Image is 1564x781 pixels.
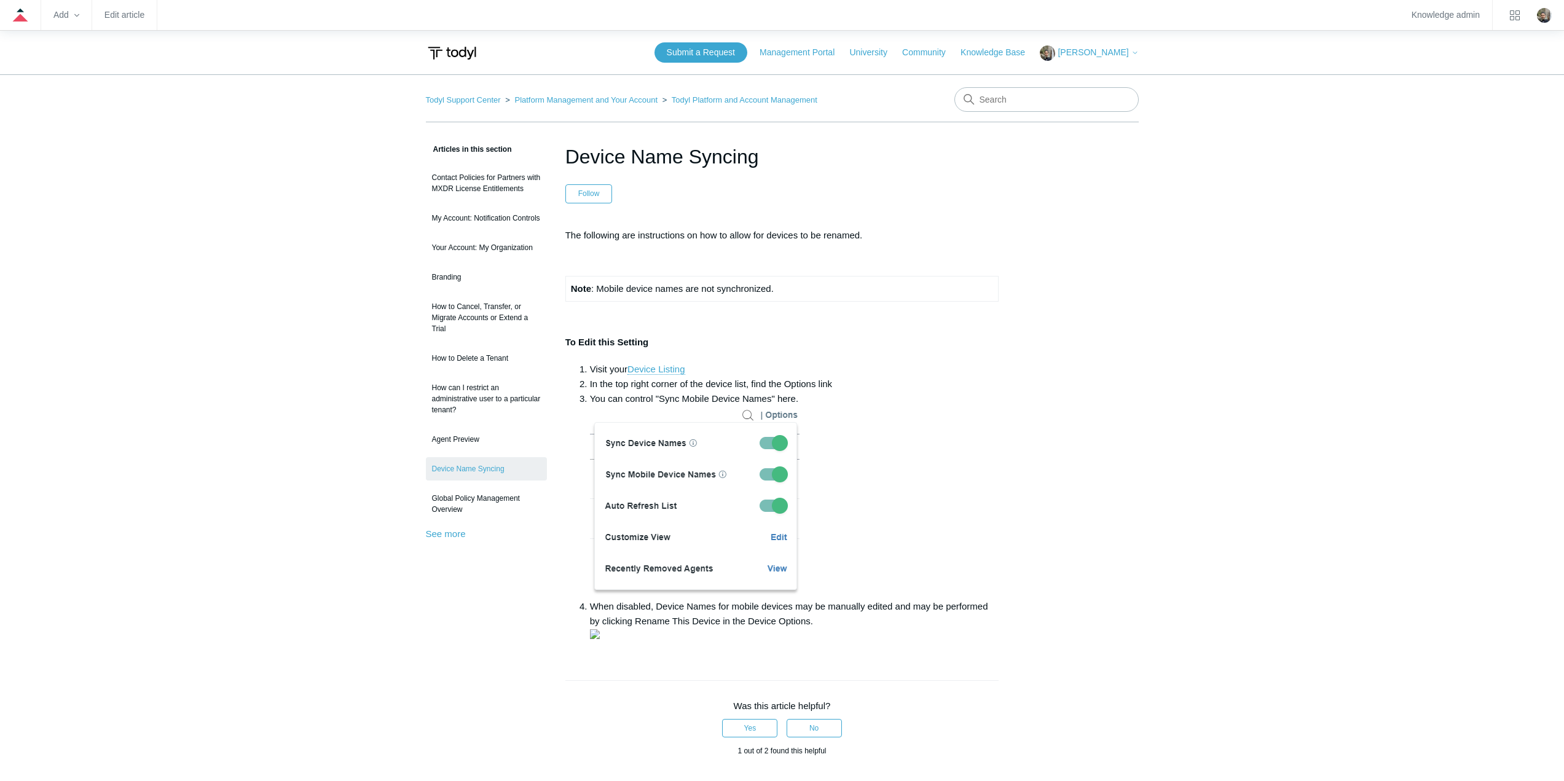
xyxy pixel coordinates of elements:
button: This article was helpful [722,719,777,737]
input: Search [954,87,1139,112]
span: [PERSON_NAME] [1058,47,1128,57]
a: How can I restrict an administrative user to a particular tenant? [426,376,547,422]
a: Global Policy Management Overview [426,487,547,521]
h1: Device Name Syncing [565,142,999,171]
li: When disabled, Device Names for mobile devices may be manually edited and may be performed by cli... [590,599,999,643]
a: Knowledge Base [961,46,1037,59]
a: Community [902,46,958,59]
a: Device Listing [627,364,685,375]
zd-hc-trigger: Add [53,12,79,18]
a: Management Portal [760,46,847,59]
img: 30081676064787 [590,629,600,639]
a: Contact Policies for Partners with MXDR License Entitlements [426,166,547,200]
a: How to Delete a Tenant [426,347,547,370]
span: Was this article helpful? [734,701,831,711]
a: Todyl Support Center [426,95,501,104]
li: Todyl Platform and Account Management [660,95,817,104]
p: The following are instructions on how to allow for devices to be renamed. [565,228,999,243]
button: [PERSON_NAME] [1040,45,1138,61]
li: Platform Management and Your Account [503,95,660,104]
img: user avatar [1537,8,1552,23]
a: Submit a Request [654,42,747,63]
a: Agent Preview [426,428,547,451]
zd-hc-trigger: Click your profile icon to open the profile menu [1537,8,1552,23]
span: 1 out of 2 found this helpful [737,747,826,755]
strong: Note [571,283,591,294]
a: Your Account: My Organization [426,236,547,259]
img: 018fbfef-1652-7e7f-9cbe-35374f1859b8 [590,406,800,595]
li: Todyl Support Center [426,95,503,104]
a: Todyl Platform and Account Management [672,95,817,104]
button: Follow Article [565,184,613,203]
a: See more [426,528,466,539]
a: Platform Management and Your Account [514,95,658,104]
span: Articles in this section [426,145,512,154]
a: How to Cancel, Transfer, or Migrate Accounts or Extend a Trial [426,295,547,340]
img: Todyl Support Center Help Center home page [426,42,478,65]
a: University [849,46,899,59]
a: Device Name Syncing [426,457,547,481]
a: Knowledge admin [1412,12,1480,18]
td: : Mobile device names are not synchronized. [565,276,999,301]
button: This article was not helpful [787,719,842,737]
a: My Account: Notification Controls [426,206,547,230]
a: Branding [426,265,547,289]
li: You can control "Sync Mobile Device Names" here. [590,391,999,599]
li: Visit your [590,362,999,377]
li: In the top right corner of the device list, find the Options link [590,377,999,391]
a: Edit article [104,12,144,18]
strong: To Edit this Setting [565,337,649,347]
